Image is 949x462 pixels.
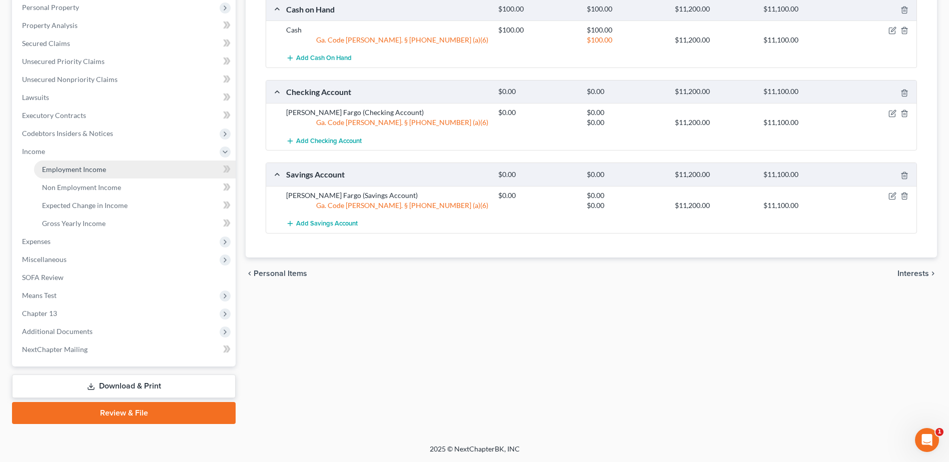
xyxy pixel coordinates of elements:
span: NextChapter Mailing [22,345,88,353]
div: $0.00 [582,117,670,127]
span: Add Checking Account [296,137,362,145]
div: [PERSON_NAME] Fargo (Savings Account) [281,190,493,200]
span: Add Savings Account [296,219,358,227]
a: SOFA Review [14,268,236,286]
div: $100.00 [582,35,670,45]
span: Codebtors Insiders & Notices [22,129,113,137]
span: Unsecured Priority Claims [22,57,105,65]
span: Personal Items [254,269,307,277]
div: Ga. Code [PERSON_NAME]. § [PHONE_NUMBER] (a)(6) [281,200,493,210]
span: Property Analysis [22,21,78,29]
div: $11,100.00 [758,4,847,14]
div: $0.00 [582,200,670,210]
div: $11,200.00 [670,170,758,179]
span: Expected Change in Income [42,201,128,209]
a: Gross Yearly Income [34,214,236,232]
div: $100.00 [582,4,670,14]
i: chevron_right [929,269,937,277]
div: 2025 © NextChapterBK, INC [190,444,760,462]
span: Unsecured Nonpriority Claims [22,75,118,83]
span: Income [22,147,45,155]
span: Additional Documents [22,327,93,335]
div: Ga. Code [PERSON_NAME]. § [PHONE_NUMBER] (a)(6) [281,117,493,127]
div: $0.00 [582,170,670,179]
span: Add Cash on Hand [296,54,352,62]
a: Expected Change in Income [34,196,236,214]
div: [PERSON_NAME] Fargo (Checking Account) [281,107,493,117]
div: Cash [281,25,493,35]
a: Download & Print [12,374,236,398]
div: $0.00 [493,107,582,117]
div: $0.00 [582,190,670,200]
span: Gross Yearly Income [42,219,106,227]
a: Property Analysis [14,16,236,34]
div: $11,100.00 [758,87,847,96]
div: $0.00 [493,190,582,200]
span: Expenses [22,237,51,245]
a: Unsecured Priority Claims [14,52,236,70]
div: $11,200.00 [670,87,758,96]
div: $0.00 [582,107,670,117]
div: $11,200.00 [670,200,758,210]
iframe: Intercom live chat [915,428,939,452]
a: Unsecured Nonpriority Claims [14,70,236,88]
a: Employment Income [34,160,236,178]
div: $100.00 [493,25,582,35]
a: Lawsuits [14,88,236,106]
div: $11,100.00 [758,200,847,210]
a: Review & File [12,402,236,424]
span: Chapter 13 [22,309,57,317]
span: Employment Income [42,165,106,173]
a: Non Employment Income [34,178,236,196]
button: Add Savings Account [286,214,358,233]
div: $11,100.00 [758,35,847,45]
button: Add Cash on Hand [286,49,352,67]
span: Means Test [22,291,57,299]
div: $11,200.00 [670,117,758,127]
span: SOFA Review [22,273,64,281]
div: $11,200.00 [670,4,758,14]
div: Checking Account [281,86,493,97]
span: Non Employment Income [42,183,121,191]
div: $11,100.00 [758,170,847,179]
div: Ga. Code [PERSON_NAME]. § [PHONE_NUMBER] (a)(6) [281,35,493,45]
span: Interests [897,269,929,277]
div: $0.00 [493,87,582,96]
button: chevron_left Personal Items [246,269,307,277]
div: Savings Account [281,169,493,179]
span: 1 [935,428,943,436]
a: Secured Claims [14,34,236,52]
a: Executory Contracts [14,106,236,124]
button: Interests chevron_right [897,269,937,277]
div: Cash on Hand [281,4,493,14]
span: Secured Claims [22,39,70,47]
div: $11,200.00 [670,35,758,45]
a: NextChapter Mailing [14,340,236,358]
span: Executory Contracts [22,111,86,119]
div: $0.00 [493,170,582,179]
div: $0.00 [582,87,670,96]
div: $100.00 [582,25,670,35]
div: $11,100.00 [758,117,847,127]
span: Lawsuits [22,93,49,101]
span: Miscellaneous [22,255,67,263]
div: $100.00 [493,4,582,14]
span: Personal Property [22,3,79,11]
button: Add Checking Account [286,131,362,150]
i: chevron_left [246,269,254,277]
